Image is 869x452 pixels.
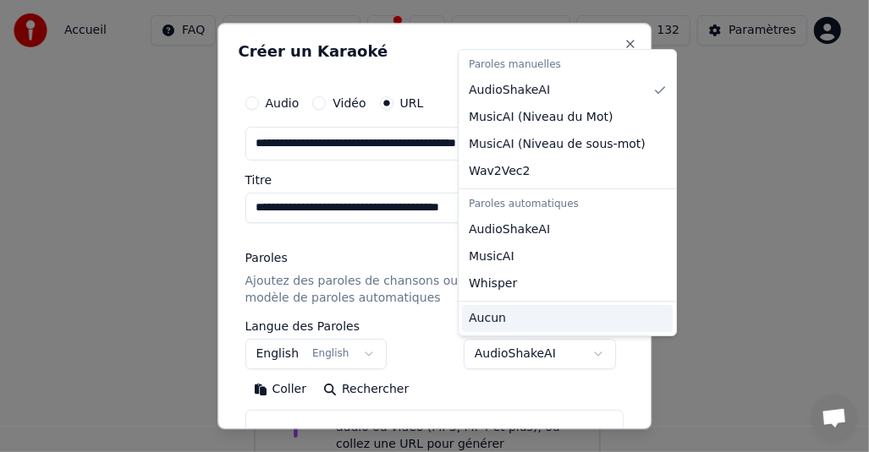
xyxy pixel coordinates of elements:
span: MusicAI ( Niveau du Mot ) [469,109,613,126]
div: Paroles automatiques [462,193,673,216]
span: MusicAI ( Niveau de sous-mot ) [469,136,646,153]
span: Wav2Vec2 [469,163,530,180]
span: MusicAI [469,248,514,265]
div: Paroles manuelles [462,53,673,77]
span: Whisper [469,275,517,292]
span: AudioShakeAI [469,82,550,99]
span: AudioShakeAI [469,221,550,238]
span: Aucun [469,310,506,327]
